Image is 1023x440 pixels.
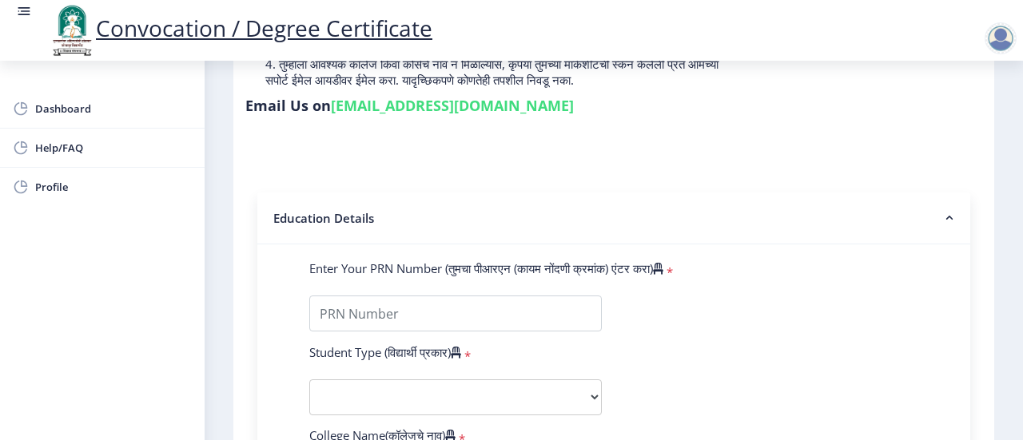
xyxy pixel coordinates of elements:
[35,177,192,196] span: Profile
[309,260,663,276] label: Enter Your PRN Number (तुमचा पीआरएन (कायम नोंदणी क्रमांक) एंटर करा)
[245,96,574,115] h6: Email Us on
[257,192,970,244] nb-accordion-item-header: Education Details
[48,13,432,43] a: Convocation / Degree Certificate
[265,56,733,88] p: 4. तुम्हाला आवश्यक कॉलेज किंवा कोर्सचे नाव न मिळाल्यास, कृपया तुमच्या मार्कशीटची स्कॅन केलेली प्र...
[309,295,602,331] input: PRN Number
[35,138,192,157] span: Help/FAQ
[309,344,461,360] label: Student Type (विद्यार्थी प्रकार)
[331,96,574,115] a: [EMAIL_ADDRESS][DOMAIN_NAME]
[48,3,96,57] img: logo
[35,99,192,118] span: Dashboard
